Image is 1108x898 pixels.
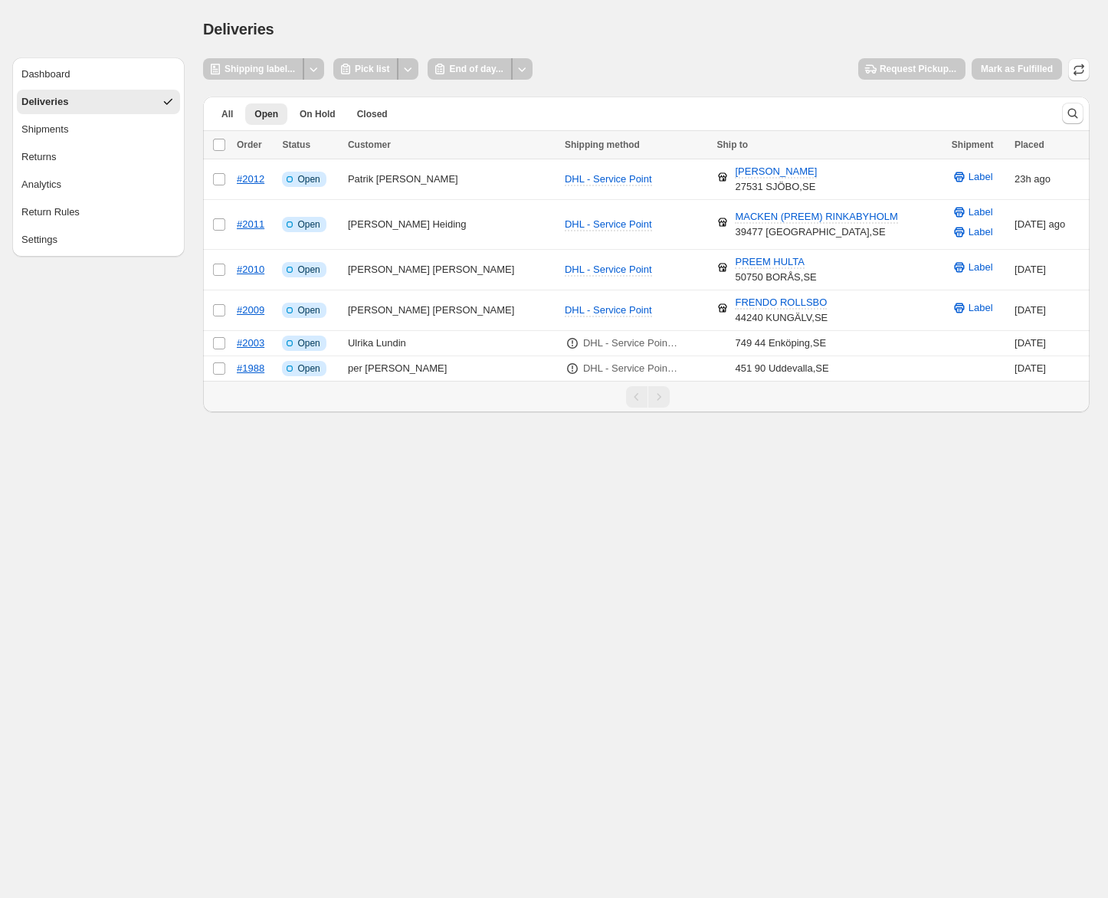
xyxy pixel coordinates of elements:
[21,149,57,165] div: Returns
[942,165,1002,189] button: Label
[17,200,180,224] button: Return Rules
[17,172,180,197] button: Analytics
[952,139,994,150] span: Shipment
[556,298,661,323] button: DHL - Service Point
[583,336,679,351] p: DHL - Service Point, ICA NÄRA [GEOGRAPHIC_DATA] (1.8 km)
[17,90,180,114] button: Deliveries
[574,356,688,381] button: DHL - Service Point, TEMPO JACOBS MATCENTER (12.3 km)
[969,169,993,185] span: Label
[942,255,1002,280] button: Label
[343,250,560,290] td: [PERSON_NAME] [PERSON_NAME]
[357,108,388,120] span: Closed
[297,362,320,375] span: Open
[735,164,817,195] div: 27531 SJÖBO , SE
[348,139,391,150] span: Customer
[716,139,748,150] span: Ship to
[17,62,180,87] button: Dashboard
[1015,218,1046,230] time: Tuesday, September 16, 2025 at 3:23:16 PM
[343,159,560,200] td: Patrik [PERSON_NAME]
[21,205,80,220] div: Return Rules
[735,297,827,310] span: FRENDO ROLLSBO
[574,331,688,356] button: DHL - Service Point, ICA NÄRA [GEOGRAPHIC_DATA] (1.8 km)
[565,218,652,230] span: DHL - Service Point
[735,166,817,179] span: [PERSON_NAME]
[942,296,1002,320] button: Label
[969,205,993,220] span: Label
[221,108,233,120] span: All
[237,264,264,275] a: #2010
[237,173,264,185] a: #2012
[1015,362,1046,374] time: Wednesday, September 3, 2025 at 5:25:07 AM
[942,200,1002,224] button: Label
[203,381,1090,412] nav: Pagination
[1010,159,1090,200] td: ago
[237,337,264,349] a: #2003
[969,260,993,275] span: Label
[17,228,180,252] button: Settings
[556,212,661,237] button: DHL - Service Point
[735,254,816,285] div: 50750 BORÅS , SE
[343,290,560,331] td: [PERSON_NAME] [PERSON_NAME]
[969,224,993,240] span: Label
[726,290,836,315] button: FRENDO ROLLSBO
[237,362,264,374] a: #1988
[297,218,320,231] span: Open
[735,209,897,240] div: 39477 [GEOGRAPHIC_DATA] , SE
[735,211,897,224] span: MACKEN (PREEM) RINKABYHOLM
[17,145,180,169] button: Returns
[565,304,652,316] span: DHL - Service Point
[556,257,661,282] button: DHL - Service Point
[1015,264,1046,275] time: Tuesday, September 16, 2025 at 11:48:58 AM
[1015,173,1031,185] time: Wednesday, September 17, 2025 at 10:53:34 AM
[297,173,320,185] span: Open
[735,336,826,351] div: 749 44 Enköping , SE
[565,173,652,185] span: DHL - Service Point
[343,331,560,356] td: Ulrika Lundin
[297,304,320,316] span: Open
[942,220,1002,244] button: Label
[21,122,68,137] div: Shipments
[343,200,560,250] td: [PERSON_NAME] Heiding
[17,117,180,142] button: Shipments
[1010,200,1090,250] td: ago
[21,67,70,82] div: Dashboard
[282,139,310,150] span: Status
[1062,103,1083,124] button: Search and filter results
[254,108,278,120] span: Open
[565,139,640,150] span: Shipping method
[1015,337,1046,349] time: Friday, September 12, 2025 at 2:11:23 PM
[735,295,828,326] div: 44240 KUNGÄLV , SE
[237,304,264,316] a: #2009
[297,264,320,276] span: Open
[726,205,906,229] button: MACKEN (PREEM) RINKABYHOLM
[583,361,679,376] p: DHL - Service Point, TEMPO JACOBS MATCENTER (12.3 km)
[969,300,993,316] span: Label
[726,159,826,184] button: [PERSON_NAME]
[726,250,814,274] button: PREEM HULTA
[343,356,560,382] td: per [PERSON_NAME]
[203,21,274,38] span: Deliveries
[1015,304,1046,316] time: Tuesday, September 16, 2025 at 9:48:51 AM
[237,139,262,150] span: Order
[735,256,805,269] span: PREEM HULTA
[237,218,264,230] a: #2011
[556,167,661,192] button: DHL - Service Point
[21,94,68,110] div: Deliveries
[21,232,57,247] div: Settings
[1015,139,1044,150] span: Placed
[735,361,828,376] div: 451 90 Uddevalla , SE
[300,108,336,120] span: On Hold
[297,337,320,349] span: Open
[21,177,61,192] div: Analytics
[565,264,652,275] span: DHL - Service Point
